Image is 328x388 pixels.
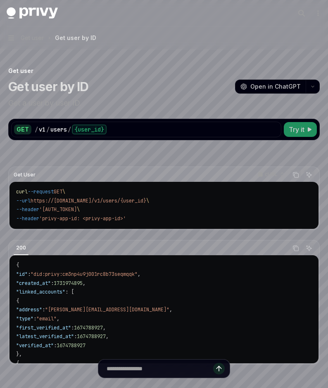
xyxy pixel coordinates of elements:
[51,280,54,287] span: :
[83,280,86,287] span: ,
[14,125,31,134] div: GET
[304,243,314,254] button: Ask AI
[16,215,39,222] span: --header
[28,188,54,195] span: --request
[250,82,301,91] span: Open in ChatGPT
[54,188,62,195] span: GET
[28,271,31,277] span: :
[16,198,31,204] span: --url
[16,325,71,331] span: "first_verified_at"
[169,306,172,313] span: ,
[16,262,19,268] span: {
[45,306,169,313] span: "[PERSON_NAME][EMAIL_ADDRESS][DOMAIN_NAME]"
[16,315,33,322] span: "type"
[16,298,19,304] span: {
[304,169,314,180] button: Ask AI
[16,351,22,357] span: },
[290,169,301,180] button: Copy the contents from the code block
[284,122,317,137] button: Try it
[265,171,278,178] p: cURL
[14,172,36,178] span: Get User
[16,342,54,349] span: "verified_at"
[57,315,59,322] span: ,
[213,363,225,374] button: Send message
[77,333,106,340] span: 1674788927
[290,243,301,254] button: Copy the contents from the code block
[103,325,106,331] span: ,
[57,342,86,349] span: 1674788927
[39,206,77,213] span: '[AUTH_TOKEN]
[46,125,50,134] div: /
[289,125,304,134] span: Try it
[253,168,288,182] button: cURL
[74,325,103,331] span: 1674788927
[62,188,65,195] span: \
[16,188,28,195] span: curl
[8,97,320,109] p: Get a user by user ID.
[16,271,28,277] span: "id"
[31,198,146,204] span: https://[DOMAIN_NAME]/v1/users/{user_id}
[16,306,42,313] span: "address"
[54,280,83,287] span: 1731974895
[33,315,36,322] span: :
[42,306,45,313] span: :
[295,7,308,20] button: Open search
[313,7,321,19] button: More actions
[36,315,57,322] span: "email"
[8,67,320,75] div: Get user
[14,243,29,253] div: 200
[39,125,45,134] div: v1
[72,125,107,134] div: {user_id}
[138,271,140,277] span: ,
[7,7,58,19] img: dark logo
[107,360,213,378] input: Ask a question...
[16,289,65,295] span: "linked_accounts"
[68,125,71,134] div: /
[16,206,39,213] span: --header
[39,215,126,222] span: 'privy-app-id: <privy-app-id>'
[235,80,306,94] button: Open in ChatGPT
[54,342,57,349] span: :
[71,325,74,331] span: :
[55,33,96,43] div: Get user by ID
[77,206,80,213] span: \
[74,333,77,340] span: :
[21,33,44,43] span: Get user
[16,333,74,340] span: "latest_verified_at"
[106,333,109,340] span: ,
[50,125,67,134] div: users
[146,198,149,204] span: \
[65,289,74,295] span: : [
[8,79,89,94] h1: Get user by ID
[16,280,51,287] span: "created_at"
[31,271,138,277] span: "did:privy:cm3np4u9j001rc8b73seqmqqk"
[35,125,38,134] div: /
